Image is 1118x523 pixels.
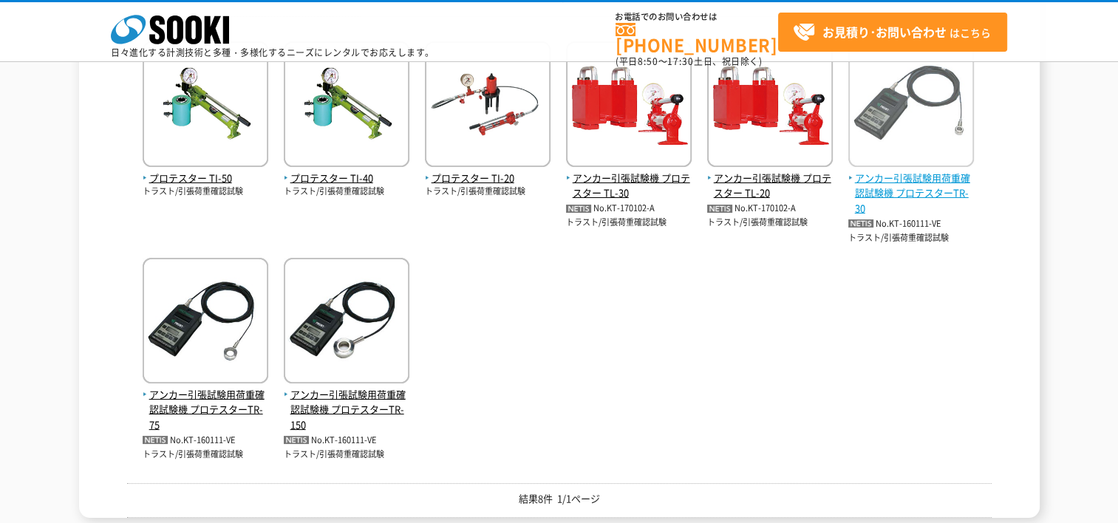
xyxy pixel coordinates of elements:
img: プロテスターTR-75 [143,258,268,387]
span: 8:50 [638,55,658,68]
img: TI-20 [425,41,551,171]
img: プロテスターTR-150 [284,258,409,387]
span: アンカー引張試験用荷重確認試験機 プロテスターTR-150 [284,387,409,433]
p: 日々進化する計測技術と多種・多様化するニーズにレンタルでお応えします。 [111,48,434,57]
img: TL-20 [707,41,833,171]
span: プロテスター TI-20 [425,171,551,186]
p: No.KT-170102-A [566,201,692,216]
img: プロテスターTR-30 [848,41,974,171]
a: お見積り･お問い合わせはこちら [778,13,1007,52]
span: プロテスター TI-50 [143,171,268,186]
a: プロテスター TI-40 [284,155,409,186]
p: トラスト/引張荷重確認試験 [143,185,268,198]
span: アンカー引張試験用荷重確認試験機 プロテスターTR-30 [848,171,974,216]
a: プロテスター TI-50 [143,155,268,186]
a: アンカー引張試験機 プロテスター TL-20 [707,155,833,201]
a: [PHONE_NUMBER] [616,23,778,53]
span: プロテスター TI-40 [284,171,409,186]
p: 結果8件 1/1ページ [127,491,992,507]
a: アンカー引張試験用荷重確認試験機 プロテスターTR-75 [143,372,268,433]
p: No.KT-160111-VE [848,216,974,232]
p: No.KT-170102-A [707,201,833,216]
p: トラスト/引張荷重確認試験 [425,185,551,198]
p: トラスト/引張荷重確認試験 [284,448,409,461]
span: はこちら [793,21,991,44]
a: アンカー引張試験機 プロテスター TL-30 [566,155,692,201]
span: アンカー引張試験機 プロテスター TL-30 [566,171,692,202]
p: No.KT-160111-VE [143,433,268,448]
strong: お見積り･お問い合わせ [822,23,947,41]
img: TL-30 [566,41,692,171]
a: アンカー引張試験用荷重確認試験機 プロテスターTR-150 [284,372,409,433]
span: (平日 ～ 土日、祝日除く) [616,55,762,68]
a: アンカー引張試験用荷重確認試験機 プロテスターTR-30 [848,155,974,216]
a: プロテスター TI-20 [425,155,551,186]
img: TI-40 [284,41,409,171]
p: No.KT-160111-VE [284,433,409,448]
img: TI-50 [143,41,268,171]
p: トラスト/引張荷重確認試験 [566,216,692,229]
span: 17:30 [667,55,694,68]
p: トラスト/引張荷重確認試験 [848,232,974,245]
span: アンカー引張試験用荷重確認試験機 プロテスターTR-75 [143,387,268,433]
p: トラスト/引張荷重確認試験 [284,185,409,198]
span: アンカー引張試験機 プロテスター TL-20 [707,171,833,202]
p: トラスト/引張荷重確認試験 [143,448,268,461]
p: トラスト/引張荷重確認試験 [707,216,833,229]
span: お電話でのお問い合わせは [616,13,778,21]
